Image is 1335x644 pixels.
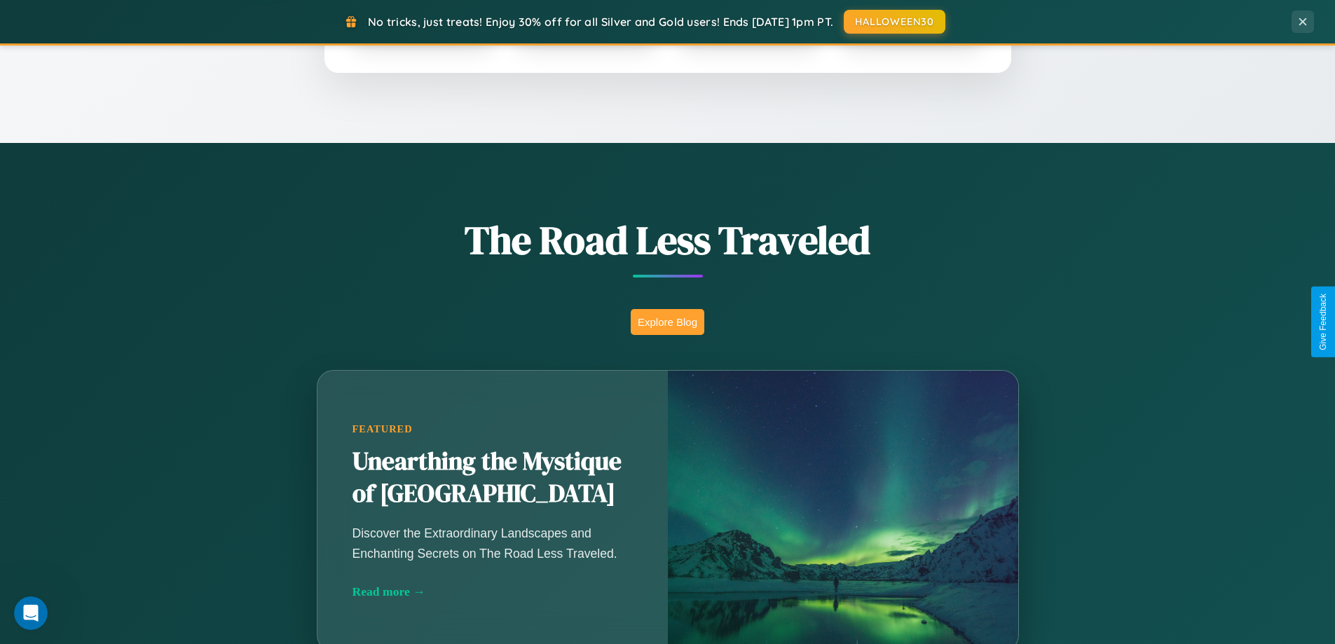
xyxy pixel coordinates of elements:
span: No tricks, just treats! Enjoy 30% off for all Silver and Gold users! Ends [DATE] 1pm PT. [368,15,833,29]
div: Read more → [352,584,633,599]
div: Featured [352,423,633,435]
div: Give Feedback [1318,294,1328,350]
h2: Unearthing the Mystique of [GEOGRAPHIC_DATA] [352,446,633,510]
p: Discover the Extraordinary Landscapes and Enchanting Secrets on The Road Less Traveled. [352,523,633,563]
button: HALLOWEEN30 [844,10,945,34]
iframe: Intercom live chat [14,596,48,630]
button: Explore Blog [631,309,704,335]
h1: The Road Less Traveled [247,213,1088,267]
